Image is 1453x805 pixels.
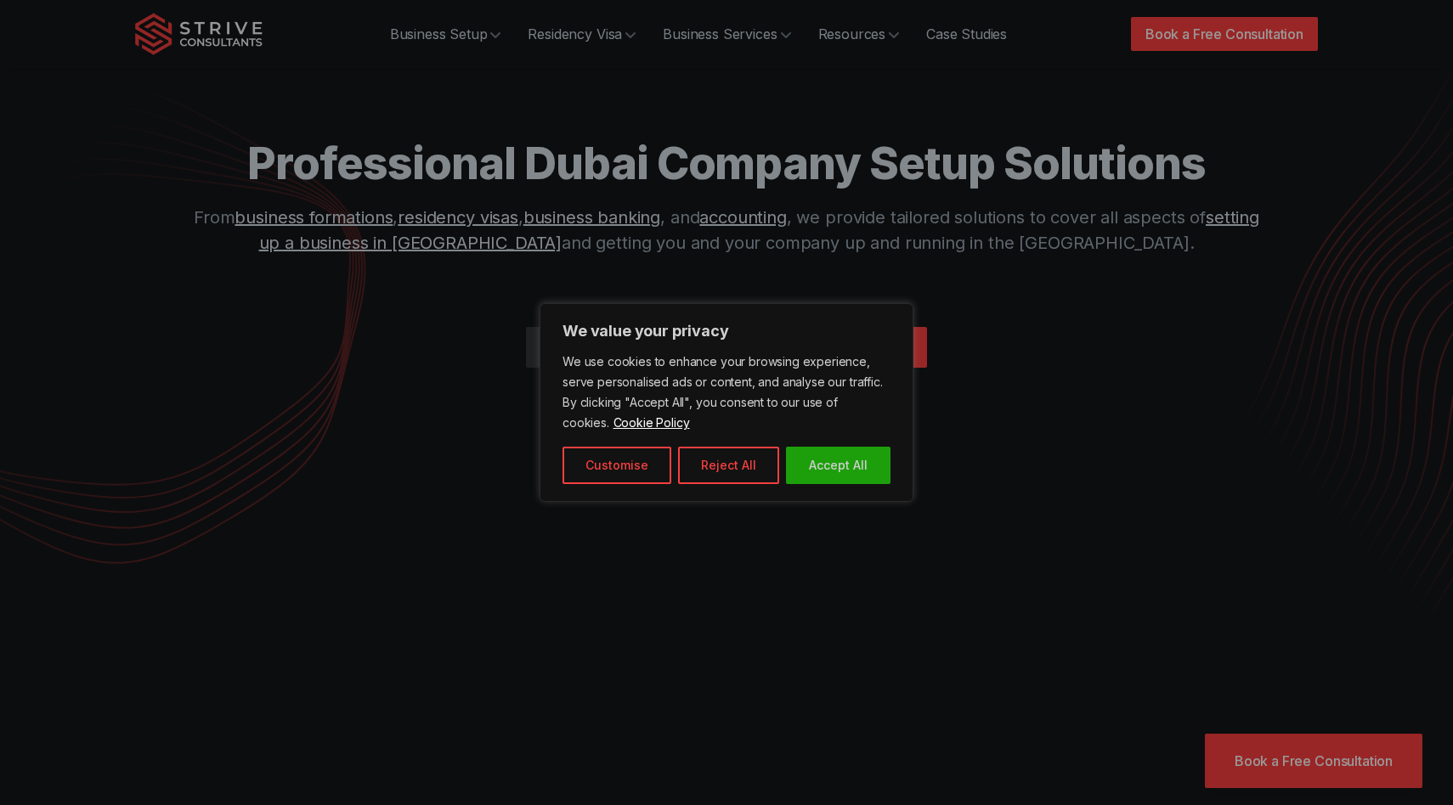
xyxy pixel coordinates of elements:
a: Cookie Policy [613,414,691,431]
div: We value your privacy [540,303,913,502]
button: Reject All [678,447,779,484]
p: We value your privacy [563,321,890,341]
button: Customise [563,447,671,484]
p: We use cookies to enhance your browsing experience, serve personalised ads or content, and analys... [563,352,890,433]
button: Accept All [786,447,890,484]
